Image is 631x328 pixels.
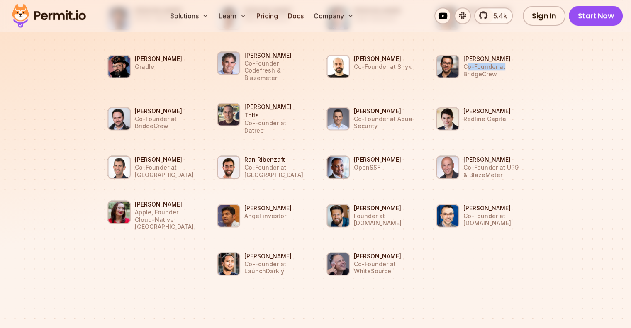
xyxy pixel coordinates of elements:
p: Co-Founder at BridgeCrew [135,115,195,130]
p: Co-Founder Codefresh & Blazemeter [244,60,311,82]
h3: [PERSON_NAME] [244,252,305,260]
p: Co-Founder at Aqua Security [354,115,414,130]
a: Docs [285,7,307,24]
img: Cheryl Hung Apple, Founder Cloud-Native London [107,200,131,224]
h3: [PERSON_NAME] [354,252,414,260]
img: Omkhar Arasaratnam OpenSSF [326,155,350,179]
p: Redline Capital [463,115,511,123]
h3: [PERSON_NAME] [135,55,182,63]
img: Ran Ribenzaft Co-Founder at Epsagon [217,155,240,179]
p: Co-Founder at WhiteSource [354,260,414,275]
h3: [PERSON_NAME] [135,155,195,164]
h3: [PERSON_NAME] [463,107,511,115]
h3: [PERSON_NAME] [463,55,524,63]
img: Dan Benger Co-Founder Codefresh & Blazemeter [217,51,240,75]
span: 5.4k [488,11,507,21]
p: Apple, Founder Cloud-Native [GEOGRAPHIC_DATA] [135,209,195,231]
img: Ron Rymon Co-Founder at WhiteSource [326,252,350,275]
h3: Ran Ribenzaft [244,155,305,164]
p: Angel investor [244,212,292,220]
img: Shimon Tolts Co-Founder at Datree [217,103,240,126]
h3: [PERSON_NAME] Tolts [244,103,305,119]
h3: [PERSON_NAME] [354,55,412,63]
a: Pricing [253,7,281,24]
p: Co-Founder at Snyk [354,63,412,70]
h3: [PERSON_NAME] [135,200,195,209]
p: Co-Founder at [GEOGRAPHIC_DATA] [244,164,305,178]
h3: [PERSON_NAME] [244,51,311,60]
h3: [PERSON_NAME] [463,155,524,164]
img: Amir Jerbi Co-Founder at Aqua Security [326,107,350,130]
a: 5.4k [474,7,513,24]
button: Learn [215,7,250,24]
img: Barak Schoster Co-Founder at BridgeCrew [436,55,459,78]
button: Company [310,7,357,24]
img: Alon Girmonsky Co-Founder at UP9 & BlazeMeter [436,155,459,179]
p: Co-Founder at BridgeCrew [463,63,524,78]
a: Start Now [569,6,623,26]
button: Solutions [167,7,212,24]
p: Gradle [135,63,182,70]
img: Permit logo [8,2,90,30]
p: Founder at [DOMAIN_NAME] [354,212,414,227]
h3: [PERSON_NAME] [135,107,195,115]
img: Prasanna Srikhanta Angel investor [217,204,240,227]
p: Co-Founder at [DOMAIN_NAME] [463,212,524,227]
img: Randall Kent Co-Founder at Cypress.io [436,204,459,227]
p: Co-Founder at UP9 & BlazeMeter [463,164,524,178]
p: Co-Founder at LaunchDarkly [244,260,305,275]
h3: [PERSON_NAME] [354,155,401,164]
p: OpenSSF [354,164,401,171]
h3: [PERSON_NAME] [463,204,524,212]
p: Co-Founder at Datree [244,119,305,134]
p: Co-Founder at [GEOGRAPHIC_DATA] [135,164,195,178]
img: Ben Dowling Founder at IPinfo.io [326,204,350,227]
h3: [PERSON_NAME] [354,107,414,115]
img: Guy Eisenkot Co-Founder at BridgeCrew [107,107,131,130]
h3: [PERSON_NAME] [244,204,292,212]
h3: [PERSON_NAME] [354,204,414,212]
img: John Kodumal Co-Founder at LaunchDarkly [217,252,240,275]
img: Danny Grander Co-Founder at Snyk [326,55,350,78]
img: Nitzan Shapira Co-Founder at Epsagon [107,155,131,179]
img: Baruch Sadogursky Gradle [107,55,131,78]
img: Benno Jering Redline Capital [436,107,459,130]
a: Sign In [523,6,565,26]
